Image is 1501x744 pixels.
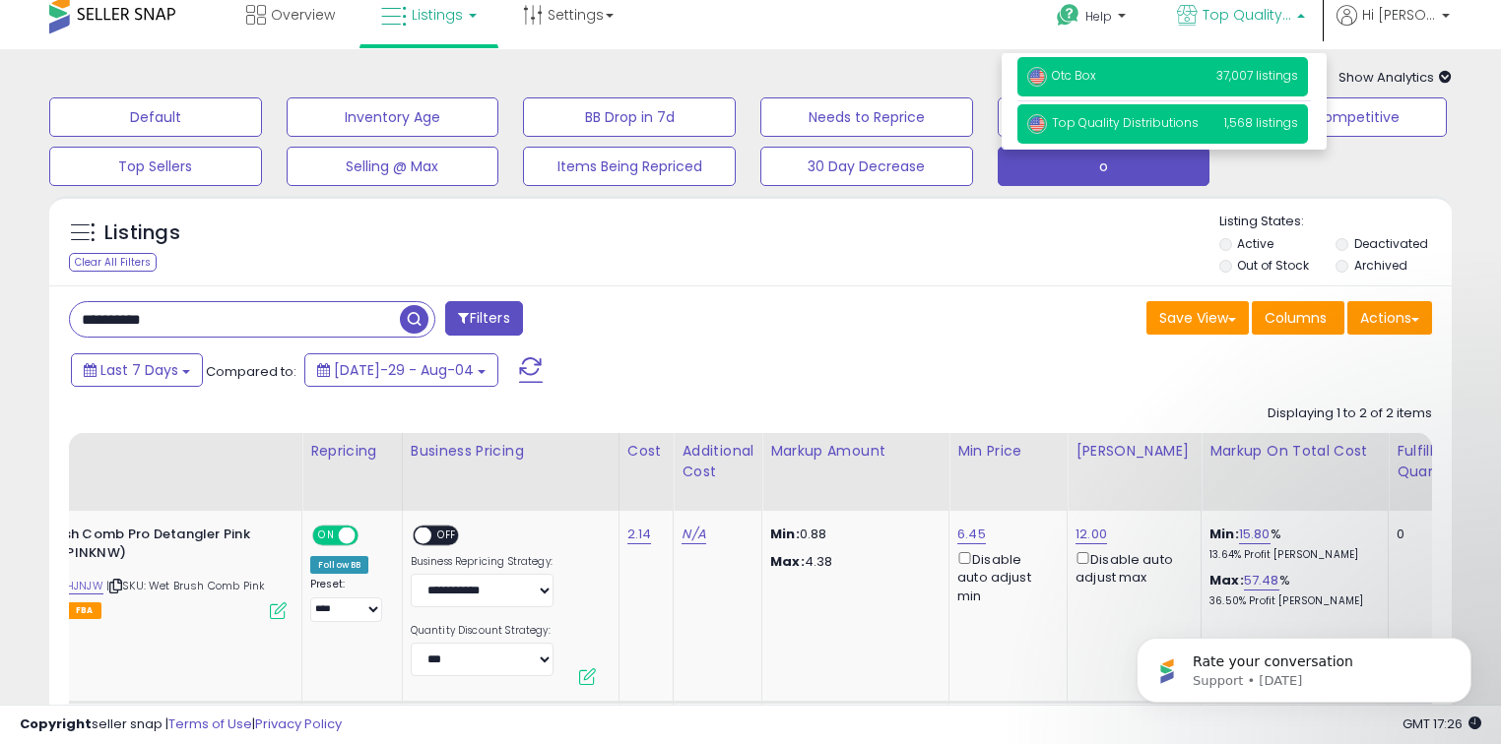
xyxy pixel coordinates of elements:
div: Business Pricing [411,441,611,462]
button: Top Sellers [49,147,262,186]
p: 0.88 [770,526,934,543]
div: Displaying 1 to 2 of 2 items [1268,404,1432,423]
div: % [1209,572,1373,608]
button: Non Competitive [1234,97,1447,137]
span: | SKU: Wet Brush Comb Pink [106,578,265,593]
button: BB Drop in 7d [523,97,736,137]
span: Compared to: [206,362,296,381]
span: Last 7 Days [100,360,178,380]
span: FBA [68,602,101,619]
div: Additional Cost [682,441,753,482]
span: Top Quality Distributions [1027,114,1199,131]
label: Business Repricing Strategy: [411,555,554,569]
h5: Listings [104,219,180,247]
b: Max: [1209,571,1244,589]
span: Hi [PERSON_NAME] [1362,5,1436,25]
span: 1,568 listings [1224,114,1298,131]
button: Columns [1252,301,1344,335]
button: 30 Day Decrease [760,147,973,186]
div: Follow BB [310,556,368,574]
span: Otc Box [1027,67,1096,84]
p: Listing States: [1219,213,1453,231]
a: N/A [682,525,705,544]
div: Min Price [957,441,1059,462]
a: Privacy Policy [255,714,342,733]
div: seller snap | | [20,715,342,734]
strong: Min: [770,525,800,543]
div: % [1209,526,1373,562]
span: Columns [1265,308,1327,328]
span: Overview [271,5,335,25]
button: Save View [1146,301,1249,335]
a: 12.00 [1076,525,1107,544]
a: 15.80 [1239,525,1271,544]
span: Show Analytics [1338,68,1452,87]
span: 37,007 listings [1216,67,1298,84]
button: Filters [445,301,522,336]
i: Get Help [1056,3,1080,28]
div: Cost [627,441,666,462]
button: Last 7 Days [71,353,203,387]
span: Top Quality Distributions [1203,5,1291,25]
div: Markup on Total Cost [1209,441,1380,462]
button: o [998,147,1210,186]
div: Preset: [310,578,387,622]
strong: Copyright [20,714,92,733]
span: OFF [356,527,387,544]
button: Selling @ Max [287,147,499,186]
div: Disable auto adjust min [957,548,1052,605]
strong: Max: [770,552,805,571]
a: 57.48 [1244,571,1279,590]
iframe: Intercom notifications message [1107,596,1501,734]
label: Active [1237,235,1273,252]
button: Inventory Age [287,97,499,137]
a: 2.14 [627,525,652,544]
button: Items Being Repriced [523,147,736,186]
p: 13.64% Profit [PERSON_NAME] [1209,548,1373,562]
div: Fulfillable Quantity [1397,441,1465,482]
img: usa.png [1027,67,1047,87]
div: 0 [1397,526,1458,543]
th: The percentage added to the cost of goods (COGS) that forms the calculator for Min & Max prices. [1202,433,1389,511]
div: Markup Amount [770,441,941,462]
b: Wet Brush Comb Pro Detangler Pink (0620WPINKNW) [12,526,251,567]
p: 36.50% Profit [PERSON_NAME] [1209,594,1373,608]
button: Default [49,97,262,137]
span: OFF [431,527,463,544]
button: Actions [1347,301,1432,335]
label: Out of Stock [1237,257,1309,274]
div: Repricing [310,441,394,462]
span: ON [314,527,339,544]
p: 4.38 [770,553,934,571]
button: BB Price Below Min [998,97,1210,137]
a: 6.45 [957,525,986,544]
span: Listings [412,5,463,25]
a: Terms of Use [168,714,252,733]
span: [DATE]-29 - Aug-04 [334,360,474,380]
label: Deactivated [1354,235,1428,252]
span: Help [1085,8,1112,25]
a: Hi [PERSON_NAME] [1337,5,1450,49]
div: [PERSON_NAME] [1076,441,1193,462]
label: Archived [1354,257,1407,274]
b: Min: [1209,525,1239,543]
div: Clear All Filters [69,253,157,272]
button: Needs to Reprice [760,97,973,137]
button: [DATE]-29 - Aug-04 [304,353,498,387]
img: usa.png [1027,114,1047,134]
div: Disable auto adjust max [1076,548,1186,587]
label: Quantity Discount Strategy: [411,624,554,638]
